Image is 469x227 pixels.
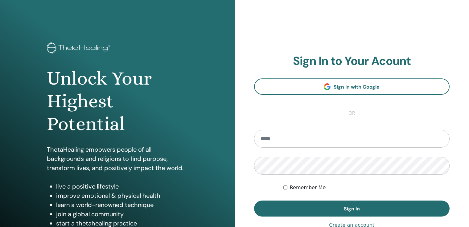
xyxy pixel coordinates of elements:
[56,182,188,191] li: live a positive lifestyle
[47,67,188,136] h1: Unlock Your Highest Potential
[56,191,188,200] li: improve emotional & physical health
[283,184,450,191] div: Keep me authenticated indefinitely or until I manually logout
[254,54,450,68] h2: Sign In to Your Acount
[334,84,380,90] span: Sign In with Google
[254,78,450,95] a: Sign In with Google
[56,200,188,209] li: learn a world-renowned technique
[47,145,188,173] p: ThetaHealing empowers people of all backgrounds and religions to find purpose, transform lives, a...
[345,110,358,117] span: or
[56,209,188,219] li: join a global community
[254,201,450,217] button: Sign In
[344,205,360,212] span: Sign In
[290,184,326,191] label: Remember Me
